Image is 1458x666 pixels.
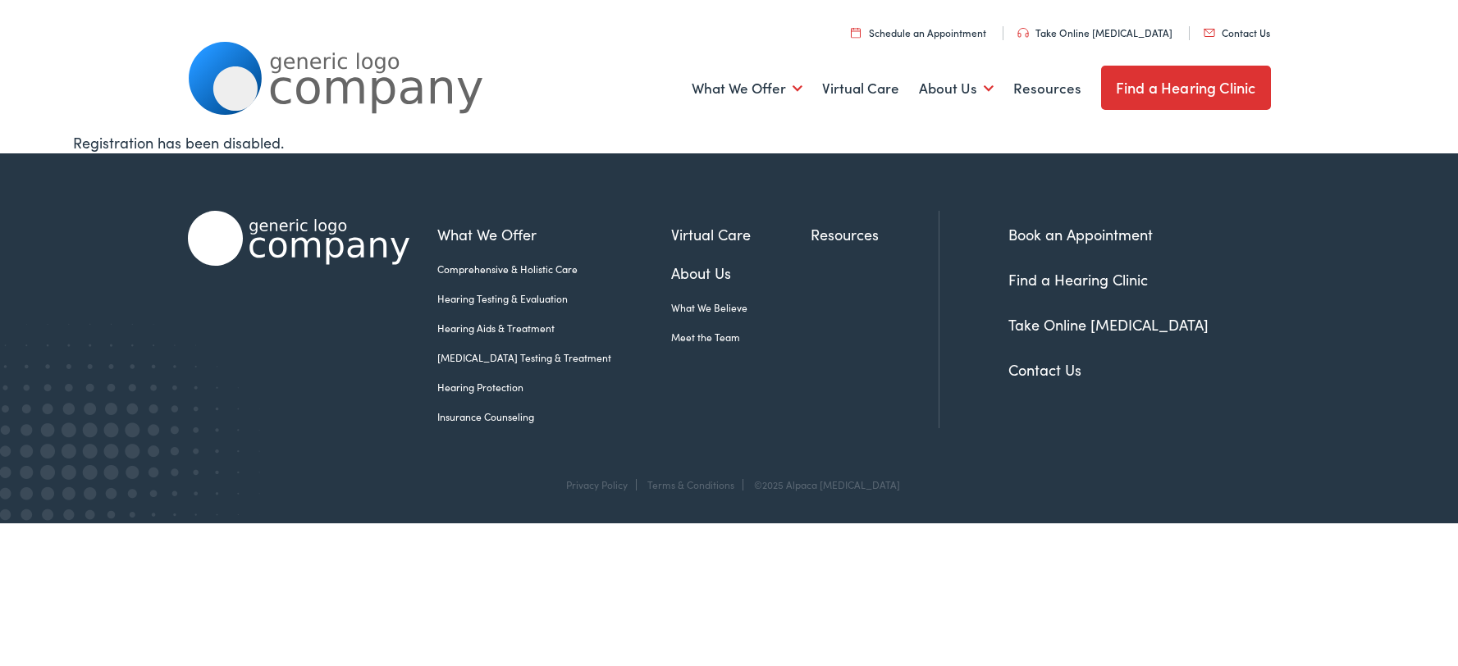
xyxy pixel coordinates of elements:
[851,27,861,38] img: utility icon
[671,223,811,245] a: Virtual Care
[437,350,671,365] a: [MEDICAL_DATA] Testing & Treatment
[671,300,811,315] a: What We Believe
[822,58,899,119] a: Virtual Care
[188,211,409,266] img: Alpaca Audiology
[1204,25,1270,39] a: Contact Us
[671,330,811,344] a: Meet the Team
[437,262,671,276] a: Comprehensive & Holistic Care
[566,477,628,491] a: Privacy Policy
[692,58,802,119] a: What We Offer
[851,25,986,39] a: Schedule an Appointment
[1204,29,1215,37] img: utility icon
[1017,25,1172,39] a: Take Online [MEDICAL_DATA]
[437,291,671,306] a: Hearing Testing & Evaluation
[437,223,671,245] a: What We Offer
[1008,224,1153,244] a: Book an Appointment
[1101,66,1271,110] a: Find a Hearing Clinic
[1008,269,1148,290] a: Find a Hearing Clinic
[647,477,734,491] a: Terms & Conditions
[437,321,671,335] a: Hearing Aids & Treatment
[1017,28,1029,38] img: utility icon
[1008,314,1209,335] a: Take Online [MEDICAL_DATA]
[1008,359,1081,380] a: Contact Us
[73,131,1385,153] div: Registration has been disabled.
[671,262,811,284] a: About Us
[1013,58,1081,119] a: Resources
[919,58,994,119] a: About Us
[437,409,671,424] a: Insurance Counseling
[437,380,671,395] a: Hearing Protection
[746,479,900,490] div: ©2025 Alpaca [MEDICAL_DATA]
[811,223,939,245] a: Resources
